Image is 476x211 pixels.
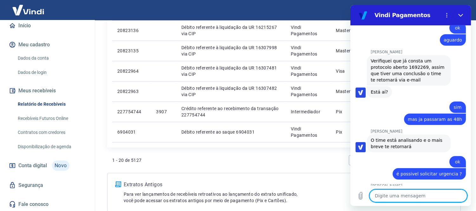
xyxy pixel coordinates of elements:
img: Vindi [8,0,49,20]
span: Novo [52,161,69,171]
p: 20822963 [117,88,146,95]
p: Débito referente à liquidação da UR 16307481 via CIP [181,65,281,77]
p: Intermediador [291,109,326,115]
p: 3907 [156,109,171,115]
button: Meus recebíveis [8,84,87,98]
p: 6904031 [117,129,146,135]
a: Disponibilização de agenda [15,140,87,153]
p: Vindi Pagamentos [291,126,326,138]
p: Débito referente à liquidação da UR 16307998 via CIP [181,44,281,57]
p: Mastercard [336,88,361,95]
p: Vindi Pagamentos [291,44,326,57]
button: Meu cadastro [8,38,87,52]
a: Conta digitalNovo [8,158,87,173]
p: Mastercard [336,48,361,54]
button: Sair [446,4,468,16]
a: Previous page [349,155,359,165]
p: 227754744 [117,109,146,115]
p: Para ver lançamentos de recebíveis retroativos ao lançamento do extrato unificado, você pode aces... [124,191,391,204]
ul: Pagination [346,153,456,168]
p: Vindi Pagamentos [291,85,326,98]
p: Visa [336,68,361,74]
a: Dados de login [15,66,87,79]
a: Dados da conta [15,52,87,65]
p: Vindi Pagamentos [291,65,326,77]
a: Contratos com credores [15,126,87,139]
p: 1 - 20 de 5127 [112,157,142,163]
p: Crédito referente ao recebimento da transação 227754744 [181,105,281,118]
p: Pix [336,109,361,115]
p: Débito referente à liquidação da UR 16215267 via CIP [181,24,281,37]
p: Mastercard [336,27,361,34]
p: 20822964 [117,68,146,74]
p: Vindi Pagamentos [291,24,326,37]
img: ícone [115,181,121,187]
span: Conta digital [18,161,47,170]
p: Débito referente à liquidação da UR 16307482 via CIP [181,85,281,98]
p: Extratos Antigos [124,181,391,188]
a: Início [8,19,87,33]
p: Débito referente ao saque 6904031 [181,129,281,135]
a: Relatório de Recebíveis [15,98,87,111]
a: Segurança [8,178,87,192]
a: Recebíveis Futuros Online [15,112,87,125]
p: Pix [336,129,361,135]
p: 20823136 [117,27,146,34]
p: 20823135 [117,48,146,54]
iframe: Janela de mensagens [350,5,471,206]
